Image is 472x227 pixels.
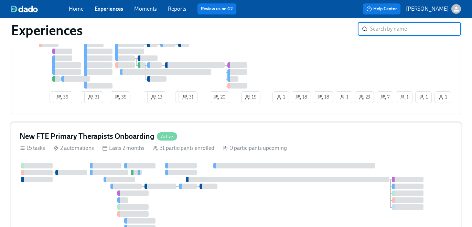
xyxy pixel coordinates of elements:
span: 1 [400,94,409,101]
button: [PERSON_NAME] [406,4,461,14]
span: 31 [182,94,194,101]
span: 1 [276,94,285,101]
span: 1 [419,94,428,101]
span: 31 [88,94,99,101]
button: 13 [147,91,166,103]
button: 39 [53,91,72,103]
h1: Experiences [11,22,83,39]
a: Review us on G2 [201,6,233,12]
a: Experiences [95,6,123,12]
input: Search by name [370,22,461,36]
button: 18 [314,91,333,103]
div: 31 participants enrolled [153,144,214,152]
button: 1 [435,91,451,103]
span: Help Center [366,6,397,12]
button: 7 [377,91,393,103]
span: 7 [380,94,389,101]
span: 18 [318,94,329,101]
button: Help Center [363,3,400,14]
button: 1 [415,91,432,103]
button: 23 [355,91,374,103]
div: Lasts 2 months [102,144,144,152]
span: 1 [438,94,447,101]
h4: New FTE Primary Therapists Onboarding [20,131,154,142]
button: 3 [81,91,98,103]
button: 39 [111,91,130,103]
button: 2 [144,91,160,103]
span: 19 [245,94,257,101]
span: Active [157,134,177,139]
button: 19 [241,91,260,103]
span: 18 [296,94,307,101]
div: 0 participants upcoming [223,144,287,152]
span: 1 [340,94,348,101]
span: 39 [115,94,127,101]
button: 18 [292,91,311,103]
div: 15 tasks [20,144,45,152]
button: 1 [396,91,412,103]
a: Home [69,6,84,12]
button: 31 [84,91,103,103]
button: 1 [336,91,352,103]
span: 39 [56,94,68,101]
button: 20 [210,91,229,103]
button: 2 [175,91,192,103]
a: Moments [134,6,157,12]
button: 31 [179,91,197,103]
div: 2 automations [53,144,94,152]
button: 1 [272,91,289,103]
a: dado [11,6,69,12]
span: 13 [151,94,162,101]
span: 20 [214,94,225,101]
img: dado [11,6,38,12]
p: [PERSON_NAME] [406,5,449,13]
span: 23 [359,94,370,101]
button: Review us on G2 [197,3,236,14]
a: Reports [168,6,186,12]
button: 2 [50,91,66,103]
